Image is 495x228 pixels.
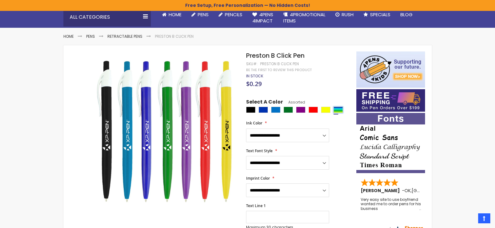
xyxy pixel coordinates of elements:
span: Pencils [225,11,242,18]
div: All Categories [63,8,151,27]
a: 4PROMOTIONALITEMS [278,8,330,28]
span: Assorted [283,99,305,105]
a: Be the first to review this product [246,68,312,72]
span: Text Font Style [246,148,273,153]
strong: SKU [246,61,258,66]
div: Green [284,107,293,113]
div: Red [309,107,318,113]
a: Blog [395,8,418,22]
span: Rush [342,11,354,18]
span: 4Pens 4impact [252,11,273,24]
a: Home [63,34,74,39]
div: Yellow [321,107,330,113]
li: Preston B Click Pen [155,34,194,39]
span: Ink Color [246,120,262,126]
span: Preston B Click Pen [246,51,304,60]
span: Imprint Color [246,176,270,181]
span: OK [404,187,411,194]
a: Rush [330,8,359,22]
span: - , [402,187,458,194]
a: Retractable Pens [107,34,142,39]
span: In stock [246,73,263,79]
div: Very easy site to use boyfriend wanted me to order pens for his business [361,197,421,211]
a: Specials [359,8,395,22]
a: Pens [86,34,95,39]
span: Specials [370,11,390,18]
div: Availability [246,74,263,79]
span: 4PROMOTIONAL ITEMS [283,11,325,24]
span: Select A Color [246,99,283,107]
a: Pens [186,8,214,22]
div: Purple [296,107,305,113]
span: Blog [400,11,413,18]
span: [PERSON_NAME] [361,187,402,194]
span: Pens [198,11,209,18]
span: [GEOGRAPHIC_DATA] [412,187,458,194]
div: Blue Light [271,107,280,113]
div: Assorted [334,107,343,113]
img: Free shipping on orders over $199 [356,89,425,112]
span: Home [169,11,181,18]
a: 4Pens4impact [247,8,278,28]
div: Blue [259,107,268,113]
img: preston-b-main_1.jpg [95,61,238,203]
span: $0.29 [246,80,262,88]
img: 4pens 4 kids [356,51,425,88]
a: Pencils [214,8,247,22]
iframe: Google Customer Reviews [443,211,495,228]
a: Home [157,8,186,22]
span: Text Line 1 [246,203,266,208]
div: Preston B Click Pen [260,61,299,66]
div: Black [246,107,255,113]
img: font-personalization-examples [356,113,425,173]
